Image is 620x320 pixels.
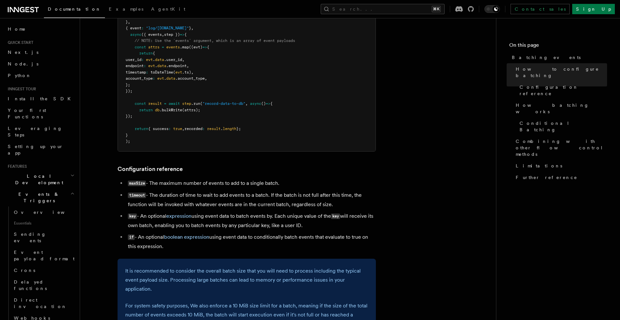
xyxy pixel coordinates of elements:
[11,246,76,265] a: Event payload format
[141,32,162,37] span: ({ events
[146,57,153,62] span: evt
[128,235,135,240] code: if
[5,191,70,204] span: Events & Triggers
[5,141,76,159] a: Setting up your app
[516,138,607,157] span: Combining with other flow control methods
[261,101,266,106] span: ()
[180,45,189,49] span: .map
[166,64,187,68] span: .endpoint
[511,4,570,14] a: Contact sales
[572,4,615,14] a: Sign Up
[182,57,184,62] span: ,
[148,64,155,68] span: evt
[146,26,189,30] span: "log/[DOMAIN_NAME]"
[169,101,180,106] span: await
[126,89,132,93] span: });
[151,6,185,12] span: AgentKit
[484,5,500,13] button: Toggle dark mode
[147,2,189,17] a: AgentKit
[5,173,70,186] span: Local Development
[8,61,38,66] span: Node.js
[8,96,75,101] span: Install the SDK
[5,93,76,105] a: Install the SDK
[148,126,169,131] span: { success
[202,126,205,131] span: :
[150,70,173,75] span: toDateTime
[164,101,166,106] span: =
[126,179,376,188] li: - The maximum number of events to add to a single batch.
[432,6,441,12] kbd: ⌘K
[516,174,577,181] span: Further reference
[5,188,76,206] button: Events & Triggers
[11,294,76,312] a: Direct invocation
[155,57,164,62] span: data
[245,101,248,106] span: ,
[44,2,105,18] a: Documentation
[14,279,47,291] span: Delayed functions
[135,45,146,49] span: const
[516,163,562,169] span: Limitations
[175,76,205,81] span: .account_type
[135,126,148,131] span: return
[157,76,164,81] span: evt
[509,41,607,52] h4: On this page
[164,32,180,37] span: step })
[173,70,175,75] span: (
[8,126,62,137] span: Leveraging Steps
[126,76,153,81] span: account_type
[250,101,261,106] span: async
[191,26,193,30] span: ,
[8,108,46,119] span: Your first Functions
[166,213,191,219] a: expression
[155,64,157,68] span: .
[126,139,130,144] span: );
[8,144,63,155] span: Setting up your app
[162,45,164,49] span: =
[509,52,607,63] a: Batching events
[126,26,141,30] span: { event
[520,120,607,133] span: Conditional Batching
[5,105,76,123] a: Your first Functions
[513,63,607,81] a: How to configure batching
[236,126,241,131] span: };
[141,57,144,62] span: :
[8,26,26,32] span: Home
[139,51,153,55] span: return
[173,126,182,131] span: true
[512,54,581,61] span: Batching events
[517,81,607,99] a: Configuration reference
[126,83,130,87] span: };
[128,20,130,24] span: ,
[513,172,607,183] a: Further reference
[321,4,445,14] button: Search...⌘K
[105,2,147,17] a: Examples
[187,64,189,68] span: ,
[207,126,221,131] span: result
[166,76,175,81] span: data
[513,99,607,117] a: How batching works
[207,45,209,49] span: {
[169,126,171,131] span: :
[118,165,183,174] a: Configuration reference
[153,57,155,62] span: .
[182,70,191,75] span: .ts)
[5,123,76,141] a: Leveraging Steps
[128,181,146,186] code: maxSize
[148,45,160,49] span: attrs
[184,126,202,131] span: recorded
[144,64,146,68] span: :
[14,250,75,261] span: Event payload format
[126,64,144,68] span: endpoint
[182,101,191,106] span: step
[8,50,38,55] span: Next.js
[182,108,200,112] span: (attrs);
[126,133,128,137] span: }
[14,210,80,215] span: Overview
[162,32,164,37] span: ,
[126,191,376,209] li: - The duration of time to wait to add events to a batch. If the batch is not full after this time...
[189,45,202,49] span: ((evt)
[14,297,67,309] span: Direct invocation
[139,108,153,112] span: return
[266,101,270,106] span: =>
[205,76,207,81] span: ,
